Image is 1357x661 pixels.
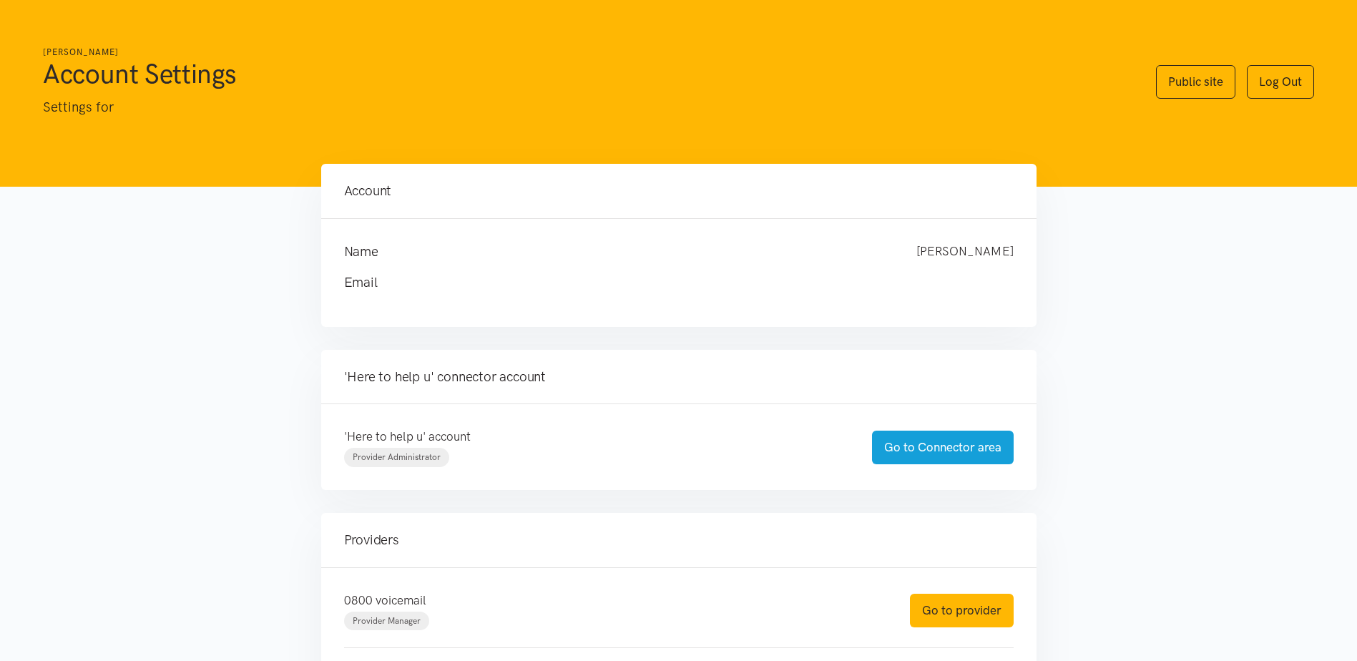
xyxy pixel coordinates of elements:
[344,427,843,446] p: 'Here to help u' account
[43,46,1127,59] h6: [PERSON_NAME]
[43,57,1127,91] h1: Account Settings
[344,273,985,293] h4: Email
[344,530,1014,550] h4: Providers
[344,181,1014,201] h4: Account
[1247,65,1314,99] a: Log Out
[1156,65,1235,99] a: Public site
[43,97,1127,118] p: Settings for
[872,431,1014,464] a: Go to Connector area
[344,591,881,610] p: 0800 voicemail
[353,452,441,462] span: Provider Administrator
[344,367,1014,387] h4: 'Here to help u' connector account
[902,242,1028,262] div: [PERSON_NAME]
[910,594,1014,627] a: Go to provider
[353,616,421,626] span: Provider Manager
[344,242,888,262] h4: Name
